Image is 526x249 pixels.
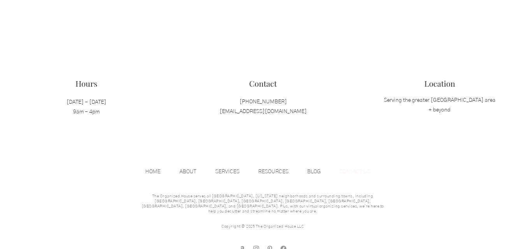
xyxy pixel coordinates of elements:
span: + beyond [429,107,450,113]
p: HOME [141,166,164,178]
a: SERVICES [211,166,254,178]
a: BLOG [303,166,335,178]
a: CONTACT US [335,166,385,178]
p: ABOUT [176,166,200,178]
p: RESOURCES [254,166,292,178]
p: CONTACT US [335,166,374,178]
span: Serving the greater [GEOGRAPHIC_DATA] area [384,98,496,103]
span: The Organized House serves all [GEOGRAPHIC_DATA], [US_STATE] neighborhoods and surrounding towns,... [142,194,384,213]
span: Copyright © 2025 The Organized House LLC [222,225,304,228]
span: Hours [76,78,97,89]
a: [PHONE_NUMBER][EMAIL_ADDRESS][DOMAIN_NAME] [220,99,307,114]
h6: Location [378,78,501,89]
span: [PHONE_NUMBER] [EMAIL_ADDRESS][DOMAIN_NAME] [220,99,307,114]
a: ABOUT [176,166,211,178]
nav: Site [141,166,385,178]
span: [DATE] - [DATE] 9am - 4pm [67,99,106,115]
span: Contact [249,78,277,89]
p: BLOG [303,166,325,178]
a: HOME [141,166,176,178]
a: RESOURCES [254,166,303,178]
p: SERVICES [211,166,243,178]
